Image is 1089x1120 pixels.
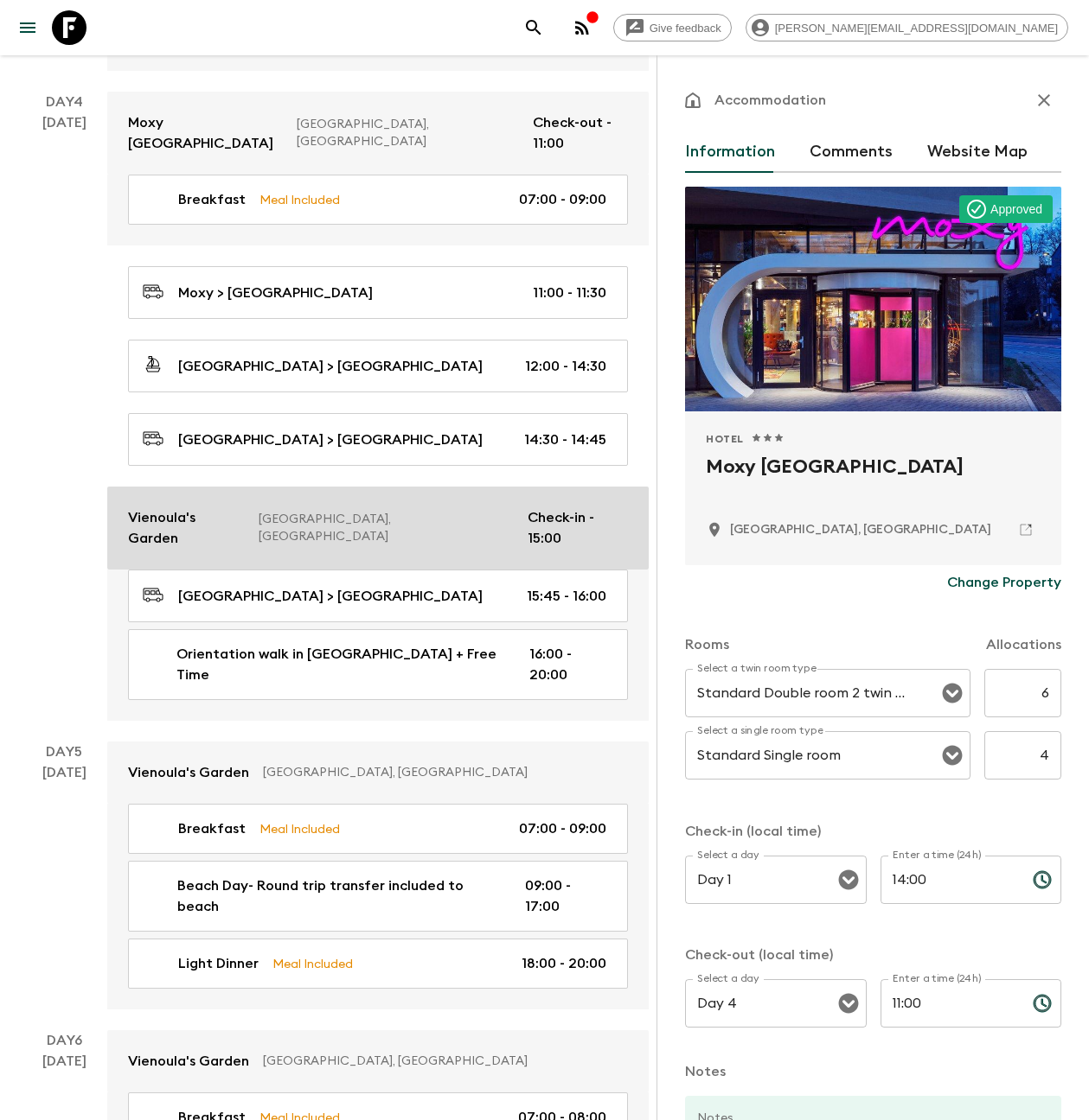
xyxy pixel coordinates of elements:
[178,953,259,974] p: Light Dinner
[21,741,107,762] p: Day 5
[685,1061,1061,1082] p: Notes
[178,283,373,303] p: Moxy > [GEOGRAPHIC_DATA]
[128,804,628,854] a: BreakfastMeal Included07:00 - 09:00
[128,570,628,622] a: [GEOGRAPHIC_DATA] > [GEOGRAPHIC_DATA]15:45 - 16:00
[881,979,1019,1028] input: hh:mm
[706,453,1041,508] h2: Moxy [GEOGRAPHIC_DATA]
[697,971,759,986] label: Select a day
[128,629,628,700] a: Orientation walk in [GEOGRAPHIC_DATA] + Free Time16:00 - 20:00
[893,971,982,986] label: Enter a time (24h)
[178,356,483,377] p: [GEOGRAPHIC_DATA] > [GEOGRAPHIC_DATA]
[525,356,606,377] p: 12:00 - 14:30
[613,14,732,41] a: Give feedback
[178,189,246,210] p: Breakfast
[42,762,86,1009] div: [DATE]
[297,116,519,150] p: [GEOGRAPHIC_DATA], [GEOGRAPHIC_DATA]
[706,432,744,446] span: Hotel
[259,819,340,838] p: Meal Included
[128,762,249,783] p: Vienoula's Garden
[107,92,649,175] a: Moxy [GEOGRAPHIC_DATA][GEOGRAPHIC_DATA], [GEOGRAPHIC_DATA]Check-out - 11:00
[533,283,606,303] p: 11:00 - 11:30
[697,723,823,738] label: Select a single room type
[107,1030,649,1092] a: Vienoula's Garden[GEOGRAPHIC_DATA], [GEOGRAPHIC_DATA]
[178,586,483,607] p: [GEOGRAPHIC_DATA] > [GEOGRAPHIC_DATA]
[533,112,628,154] p: Check-out - 11:00
[10,10,45,45] button: menu
[107,487,649,570] a: Vienoula's Garden[GEOGRAPHIC_DATA], [GEOGRAPHIC_DATA]Check-in - 15:00
[263,1053,614,1070] p: [GEOGRAPHIC_DATA], [GEOGRAPHIC_DATA]
[263,764,614,781] p: [GEOGRAPHIC_DATA], [GEOGRAPHIC_DATA]
[128,1051,249,1072] p: Vienoula's Garden
[1025,986,1060,1021] button: Choose time, selected time is 11:00 AM
[128,175,628,225] a: BreakfastMeal Included07:00 - 09:00
[927,131,1028,173] button: Website Map
[128,413,628,466] a: [GEOGRAPHIC_DATA] > [GEOGRAPHIC_DATA]14:30 - 14:45
[730,521,991,538] p: Athens, Greece
[128,939,628,989] a: Light DinnerMeal Included18:00 - 20:00
[128,112,283,154] p: Moxy [GEOGRAPHIC_DATA]
[685,634,729,655] p: Rooms
[810,131,893,173] button: Comments
[529,644,606,685] p: 16:00 - 20:00
[525,875,606,917] p: 09:00 - 17:00
[986,634,1061,655] p: Allocations
[836,868,861,892] button: Open
[697,848,759,862] label: Select a day
[178,430,483,450] p: [GEOGRAPHIC_DATA] > [GEOGRAPHIC_DATA]
[522,953,606,974] p: 18:00 - 20:00
[128,340,628,392] a: [GEOGRAPHIC_DATA] > [GEOGRAPHIC_DATA]12:00 - 14:30
[685,187,1061,411] div: Photo of Moxy Athens City
[697,661,817,676] label: Select a twin room type
[21,1030,107,1051] p: Day 6
[940,681,964,705] button: Open
[21,92,107,112] p: Day 4
[640,22,731,35] span: Give feedback
[528,507,628,549] p: Check-in - 15:00
[893,848,982,862] label: Enter a time (24h)
[259,190,340,209] p: Meal Included
[1025,862,1060,897] button: Choose time, selected time is 2:00 PM
[947,572,1061,593] p: Change Property
[766,22,1067,35] span: [PERSON_NAME][EMAIL_ADDRESS][DOMAIN_NAME]
[714,90,826,111] p: Accommodation
[176,644,502,685] p: Orientation walk in [GEOGRAPHIC_DATA] + Free Time
[128,507,245,549] p: Vienoula's Garden
[685,945,1061,965] p: Check-out (local time)
[42,112,86,721] div: [DATE]
[990,200,1042,218] p: Approved
[177,875,497,917] p: Beach Day- Round trip transfer included to beach
[524,430,606,450] p: 14:30 - 14:45
[519,818,606,839] p: 07:00 - 09:00
[947,565,1061,600] button: Change Property
[881,856,1019,904] input: hh:mm
[128,266,628,319] a: Moxy > [GEOGRAPHIC_DATA]11:00 - 11:30
[178,818,246,839] p: Breakfast
[746,14,1068,41] div: [PERSON_NAME][EMAIL_ADDRESS][DOMAIN_NAME]
[259,511,514,545] p: [GEOGRAPHIC_DATA], [GEOGRAPHIC_DATA]
[836,991,861,1015] button: Open
[527,586,606,607] p: 15:45 - 16:00
[128,861,628,932] a: Beach Day- Round trip transfer included to beach09:00 - 17:00
[107,741,649,804] a: Vienoula's Garden[GEOGRAPHIC_DATA], [GEOGRAPHIC_DATA]
[685,821,1061,842] p: Check-in (local time)
[519,189,606,210] p: 07:00 - 09:00
[940,743,964,767] button: Open
[685,131,775,173] button: Information
[272,954,353,973] p: Meal Included
[516,10,551,45] button: search adventures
